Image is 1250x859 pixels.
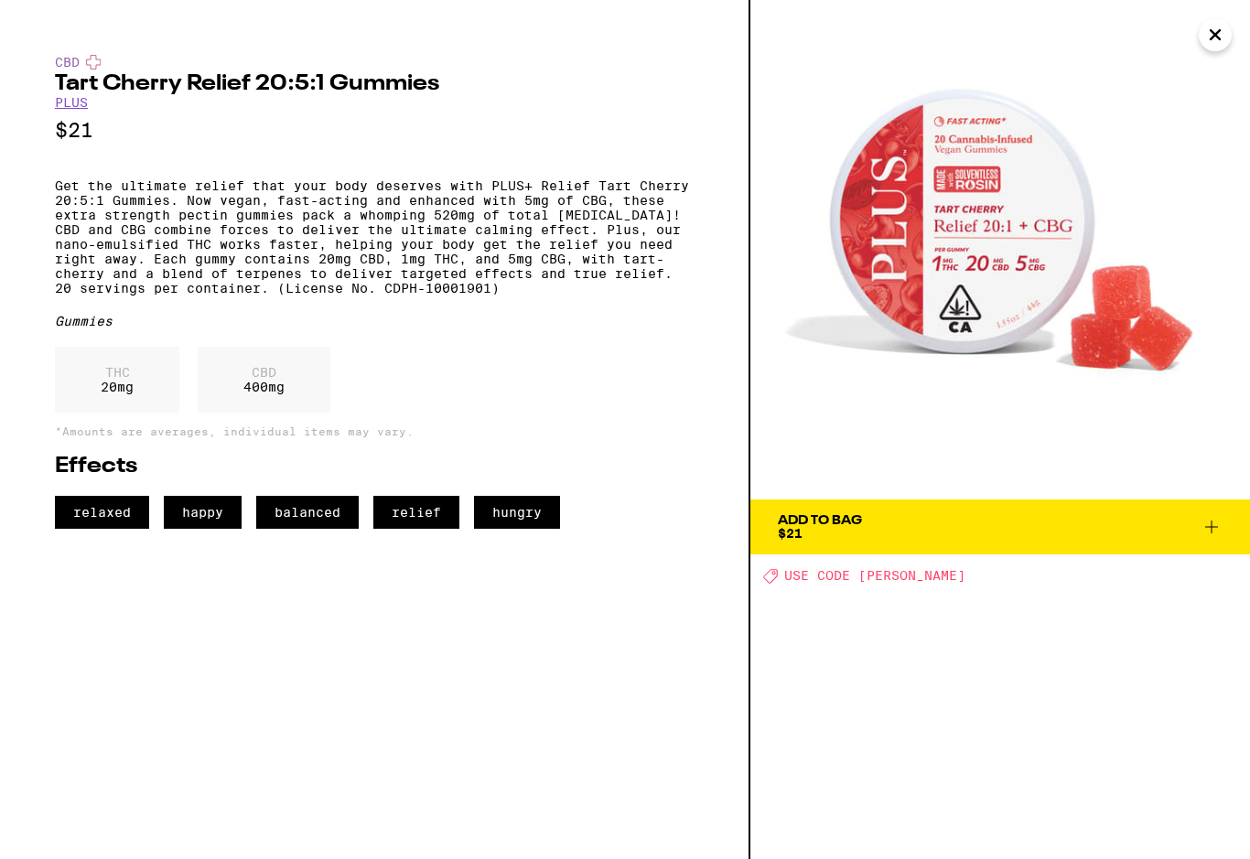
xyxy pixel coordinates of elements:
[1199,18,1232,51] button: Close
[55,178,694,295] p: Get the ultimate relief that your body deserves with PLUS+ Relief Tart Cherry 20:5:1 Gummies. Now...
[55,73,694,95] h2: Tart Cherry Relief 20:5:1 Gummies
[778,514,862,527] div: Add To Bag
[55,425,694,437] p: *Amounts are averages, individual items may vary.
[86,55,101,70] img: cbdColor.svg
[373,496,459,529] span: relief
[101,365,134,380] p: THC
[778,526,803,541] span: $21
[164,496,242,529] span: happy
[55,496,149,529] span: relaxed
[256,496,359,529] span: balanced
[55,55,694,70] div: CBD
[55,95,88,110] a: PLUS
[750,499,1250,554] button: Add To Bag$21
[198,347,330,413] div: 400 mg
[55,347,179,413] div: 20 mg
[784,569,965,584] span: USE CODE [PERSON_NAME]
[55,119,694,142] p: $21
[55,314,694,328] div: Gummies
[243,365,285,380] p: CBD
[55,456,694,478] h2: Effects
[474,496,560,529] span: hungry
